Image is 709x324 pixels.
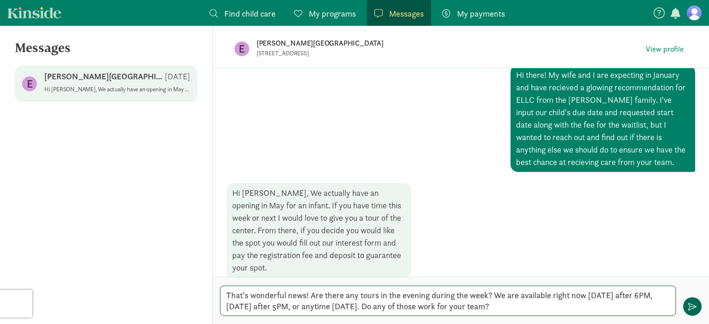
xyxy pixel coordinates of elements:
span: View profile [646,44,684,55]
a: Kinside [7,7,61,18]
div: Hi there! My wife and I are expecting in January and have recieved a glowing recommendation for E... [511,65,695,172]
p: [PERSON_NAME][GEOGRAPHIC_DATA] [44,71,165,82]
p: [PERSON_NAME][GEOGRAPHIC_DATA] [257,37,547,50]
figure: E [234,41,249,56]
div: Hi [PERSON_NAME], We actually have an opening in May for an infant. If you have time this week or... [227,183,411,277]
span: Find child care [224,7,276,20]
button: View profile [642,43,687,56]
span: My programs [309,7,356,20]
span: My payments [457,7,505,20]
span: Messages [389,7,424,20]
p: Hi [PERSON_NAME], We actually have an opening in May for an infant. If you have time this week or... [44,86,190,93]
figure: E [22,77,37,91]
p: [STREET_ADDRESS] [257,50,483,57]
a: View profile [642,42,687,56]
p: [DATE] [165,71,190,82]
